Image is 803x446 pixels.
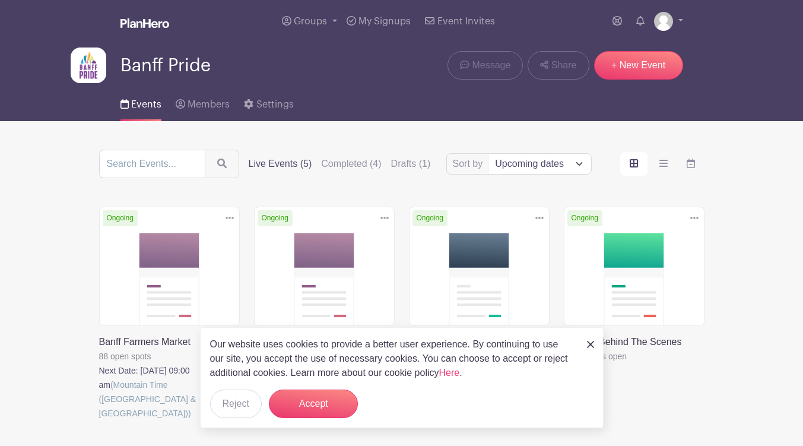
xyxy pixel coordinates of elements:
[176,83,230,121] a: Members
[249,157,440,171] div: filters
[210,390,262,418] button: Reject
[472,58,510,72] span: Message
[294,17,327,26] span: Groups
[594,51,683,80] a: + New Event
[447,51,523,80] a: Message
[120,18,169,28] img: logo_white-6c42ec7e38ccf1d336a20a19083b03d10ae64f83f12c07503d8b9e83406b4c7d.svg
[120,56,211,75] span: Banff Pride
[244,83,293,121] a: Settings
[654,12,673,31] img: default-ce2991bfa6775e67f084385cd625a349d9dcbb7a52a09fb2fda1e96e2d18dcdb.png
[551,58,577,72] span: Share
[453,157,487,171] label: Sort by
[99,150,205,178] input: Search Events...
[188,100,230,109] span: Members
[256,100,294,109] span: Settings
[391,157,431,171] label: Drafts (1)
[249,157,312,171] label: Live Events (5)
[120,83,161,121] a: Events
[321,157,381,171] label: Completed (4)
[528,51,589,80] a: Share
[620,152,704,176] div: order and view
[71,48,106,83] img: 3.jpg
[269,390,358,418] button: Accept
[439,368,460,378] a: Here
[210,337,575,380] p: Our website uses cookies to provide a better user experience. By continuing to use our site, you ...
[437,17,495,26] span: Event Invites
[358,17,411,26] span: My Signups
[131,100,161,109] span: Events
[587,341,594,348] img: close_button-5f87c8562297e5c2d7936805f587ecaba9071eb48480494691a3f1689db116b3.svg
